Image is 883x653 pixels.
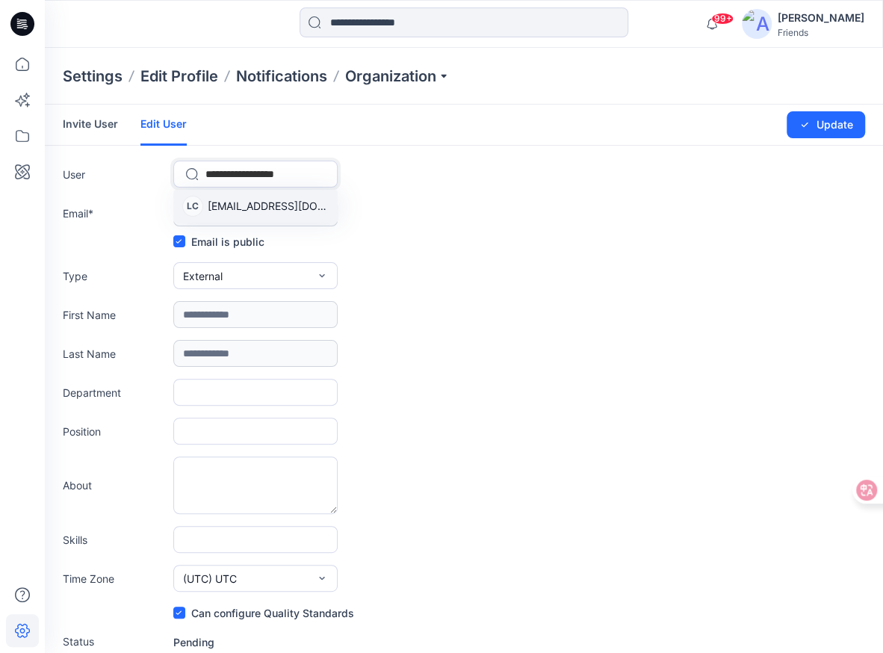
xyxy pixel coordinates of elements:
button: (UTC) UTC [173,565,338,592]
p: Pending [173,634,397,652]
label: Email is public [173,232,264,250]
label: Time Zone [63,571,167,587]
p: Settings [63,66,123,87]
div: LC [182,196,203,217]
a: Edit Profile [140,66,218,87]
div: Friends [778,27,864,38]
label: Can configure Quality Standards [173,604,354,622]
span: [EMAIL_ADDRESS][DOMAIN_NAME] [208,198,329,214]
div: [PERSON_NAME] [778,9,864,27]
button: External [173,262,338,289]
label: Email [63,205,167,221]
label: About [63,477,167,493]
span: (UTC) UTC [183,571,237,587]
a: Edit User [140,105,187,146]
label: Skills [63,532,167,548]
button: Update [787,111,865,138]
label: Position [63,424,167,439]
a: Notifications [236,66,327,87]
span: 99+ [711,13,734,25]
label: First Name [63,307,167,323]
label: Status [63,634,167,649]
label: Type [63,268,167,284]
img: avatar [742,9,772,39]
label: Department [63,385,167,400]
span: External [183,268,223,284]
label: Last Name [63,346,167,362]
label: User [63,167,167,182]
a: Invite User [63,105,118,143]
